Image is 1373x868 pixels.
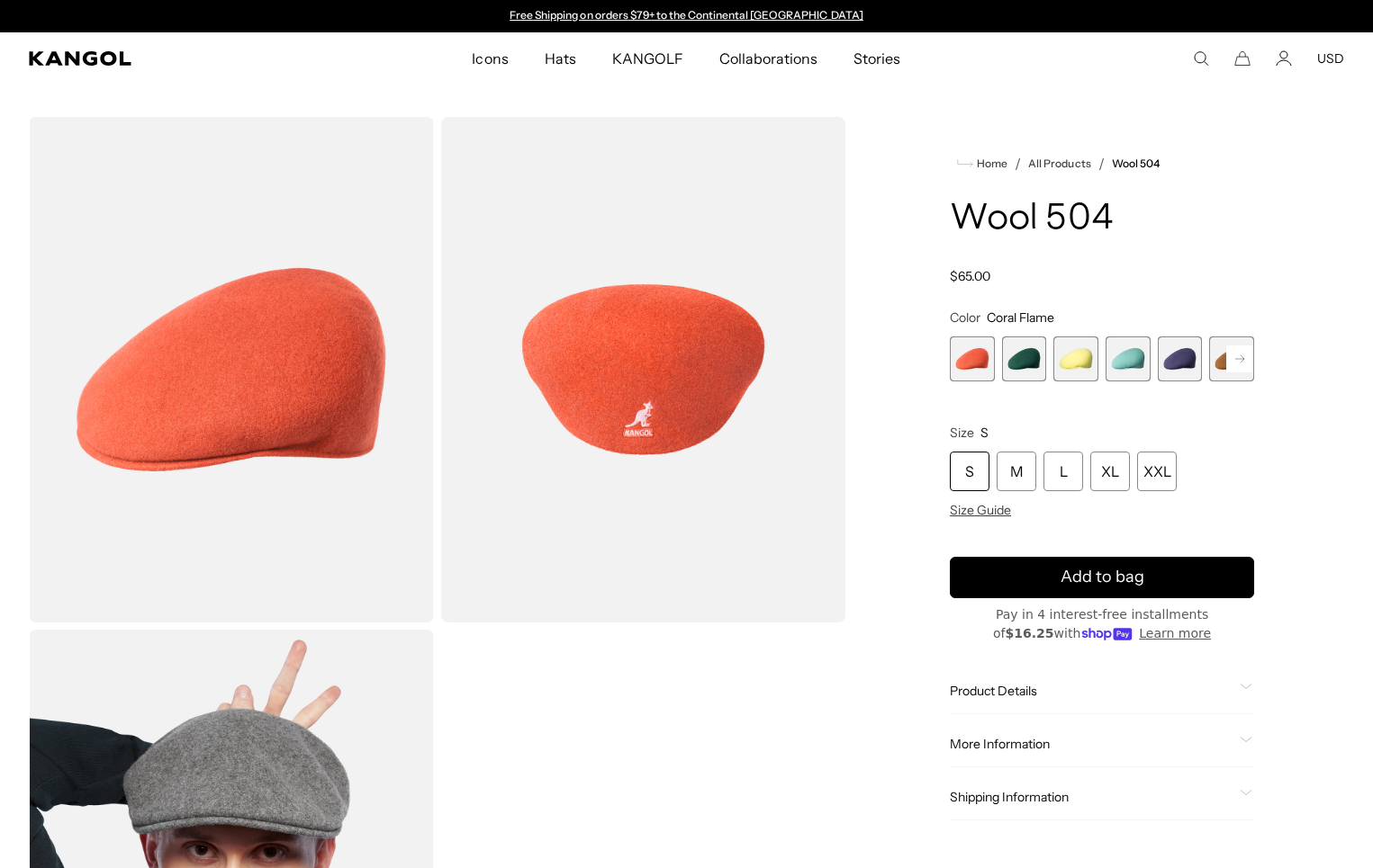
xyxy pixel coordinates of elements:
[441,117,846,622] img: color-coral-flame
[950,268,990,284] span: $65.00
[1053,336,1098,381] label: Butter Chiffon
[836,32,918,85] a: Stories
[1028,157,1090,170] a: All Products
[950,683,1233,699] span: Product Details
[973,157,1007,170] span: Home
[612,32,683,85] span: KANGOLF
[1209,336,1254,381] div: 6 of 21
[950,789,1233,805] span: Shipping Information
[472,32,508,85] span: Icons
[1234,50,1251,67] button: Cart
[950,309,980,326] span: Color
[1209,336,1254,381] label: Rustic Caramel
[501,9,872,23] div: 1 of 2
[1158,336,1203,381] div: 5 of 21
[957,156,1007,172] a: Home
[950,736,1233,752] span: More Information
[1002,336,1047,381] label: Deep Emerald
[29,51,312,66] a: Kangol
[1112,157,1160,170] a: Wool 504
[950,452,989,491] div: S
[950,336,995,381] div: 1 of 21
[1106,336,1151,381] div: 4 of 21
[545,32,576,85] span: Hats
[510,8,863,22] a: Free Shipping on orders $79+ to the Continental [GEOGRAPHIC_DATA]
[1106,336,1151,381] label: Aquatic
[1137,452,1177,491] div: XXL
[29,117,434,622] img: color-coral-flame
[1007,153,1021,174] li: /
[997,452,1036,491] div: M
[950,336,995,381] label: Coral Flame
[1043,452,1083,491] div: L
[501,9,872,23] slideshow-component: Announcement bar
[950,557,1254,598] button: Add to bag
[719,32,817,85] span: Collaborations
[594,32,701,85] a: KANGOLF
[1061,565,1144,589] span: Add to bag
[987,309,1054,326] span: Coral Flame
[1053,336,1098,381] div: 3 of 21
[980,425,989,441] span: S
[701,32,836,85] a: Collaborations
[1158,336,1203,381] label: Hazy Indigo
[1317,50,1344,67] button: USD
[1002,336,1047,381] div: 2 of 21
[501,9,872,23] div: Announcement
[527,32,594,85] a: Hats
[454,32,526,85] a: Icons
[1091,153,1105,174] li: /
[950,200,1254,239] h1: Wool 504
[1090,452,1130,491] div: XL
[1193,50,1209,67] summary: Search here
[1276,50,1292,67] a: Account
[950,153,1254,174] nav: breadcrumbs
[950,502,1011,518] span: Size Guide
[854,32,900,85] span: Stories
[950,425,974,441] span: Size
